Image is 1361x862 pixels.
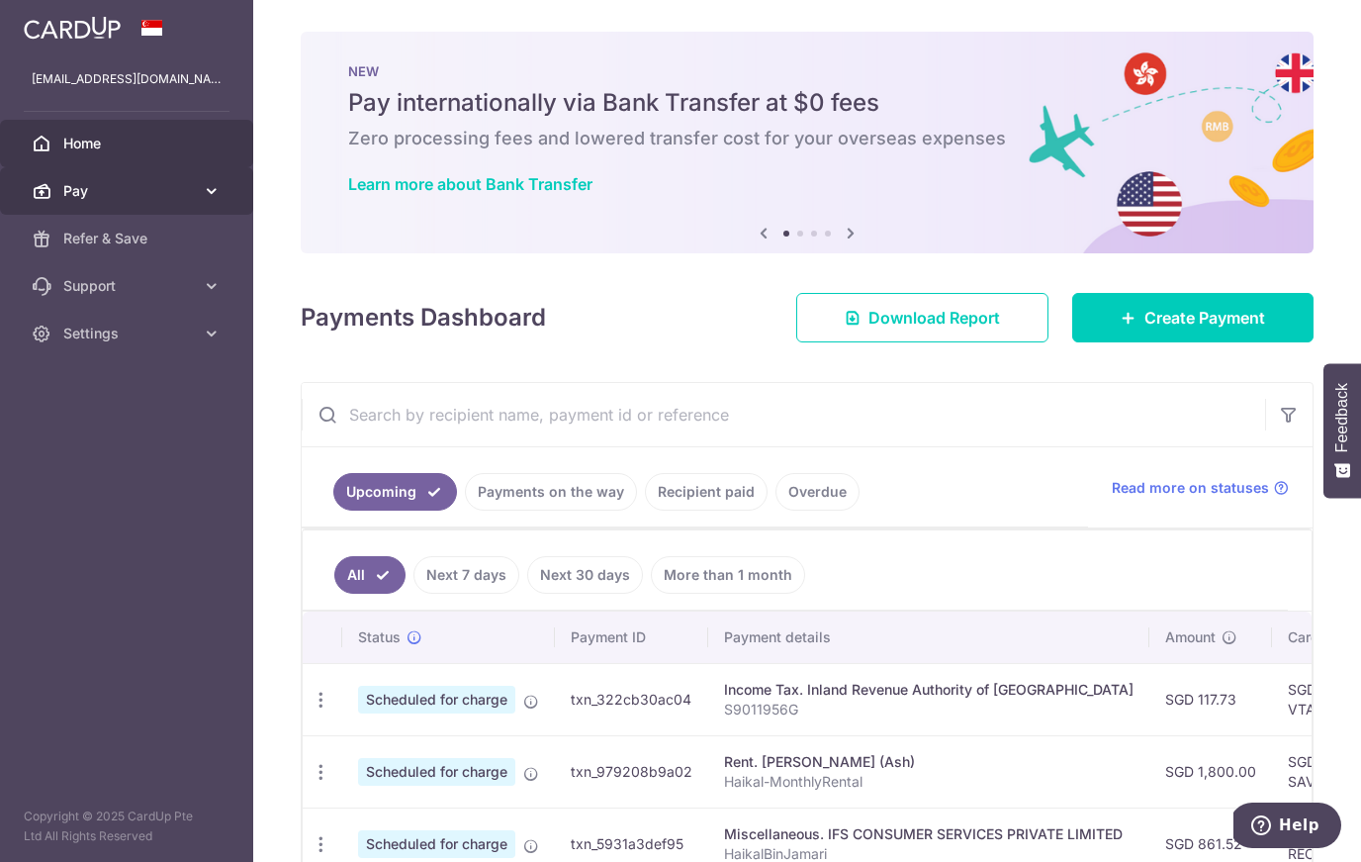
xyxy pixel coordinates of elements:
[645,473,768,511] a: Recipient paid
[334,556,406,594] a: All
[1144,306,1265,330] span: Create Payment
[63,229,194,248] span: Refer & Save
[348,127,1266,150] h6: Zero processing fees and lowered transfer cost for your overseas expenses
[796,293,1048,342] a: Download Report
[302,383,1265,446] input: Search by recipient name, payment id or reference
[1333,383,1351,452] span: Feedback
[358,627,401,647] span: Status
[1149,735,1272,808] td: SGD 1,800.00
[348,63,1266,79] p: NEW
[1323,363,1361,498] button: Feedback - Show survey
[1165,627,1216,647] span: Amount
[868,306,1000,330] span: Download Report
[555,663,708,735] td: txn_322cb30ac04
[1233,803,1341,852] iframe: Opens a widget where you can find more information
[348,87,1266,119] h5: Pay internationally via Bank Transfer at $0 fees
[724,752,1134,772] div: Rent. [PERSON_NAME] (Ash)
[527,556,643,594] a: Next 30 days
[465,473,637,511] a: Payments on the way
[724,772,1134,792] p: Haikal-MonthlyRental
[301,32,1314,253] img: Bank transfer banner
[63,181,194,201] span: Pay
[63,324,194,343] span: Settings
[63,276,194,296] span: Support
[724,680,1134,700] div: Income Tax. Inland Revenue Authority of [GEOGRAPHIC_DATA]
[724,700,1134,719] p: S9011956G
[413,556,519,594] a: Next 7 days
[32,69,222,89] p: [EMAIL_ADDRESS][DOMAIN_NAME]
[24,16,121,40] img: CardUp
[708,612,1149,663] th: Payment details
[63,134,194,153] span: Home
[358,830,515,858] span: Scheduled for charge
[555,612,708,663] th: Payment ID
[651,556,805,594] a: More than 1 month
[333,473,457,511] a: Upcoming
[555,735,708,808] td: txn_979208b9a02
[1072,293,1314,342] a: Create Payment
[724,824,1134,844] div: Miscellaneous. IFS CONSUMER SERVICES PRIVATE LIMITED
[1112,478,1269,498] span: Read more on statuses
[1149,663,1272,735] td: SGD 117.73
[358,686,515,714] span: Scheduled for charge
[301,300,546,335] h4: Payments Dashboard
[775,473,860,511] a: Overdue
[358,758,515,786] span: Scheduled for charge
[348,174,592,194] a: Learn more about Bank Transfer
[1112,478,1289,498] a: Read more on statuses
